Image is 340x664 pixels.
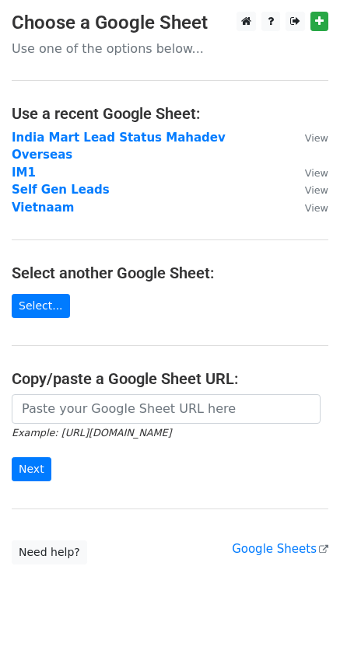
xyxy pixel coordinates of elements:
h4: Use a recent Google Sheet: [12,104,328,123]
a: IM1 [12,166,36,180]
input: Paste your Google Sheet URL here [12,394,321,424]
a: View [289,166,328,180]
a: Google Sheets [232,542,328,556]
a: View [289,131,328,145]
a: India Mart Lead Status Mahadev Overseas [12,131,226,163]
a: View [289,183,328,197]
h3: Choose a Google Sheet [12,12,328,34]
small: Example: [URL][DOMAIN_NAME] [12,427,171,439]
small: View [305,132,328,144]
small: View [305,184,328,196]
h4: Select another Google Sheet: [12,264,328,282]
small: View [305,202,328,214]
small: View [305,167,328,179]
a: Select... [12,294,70,318]
a: Self Gen Leads [12,183,110,197]
input: Next [12,457,51,481]
a: Need help? [12,540,87,564]
h4: Copy/paste a Google Sheet URL: [12,369,328,388]
a: Vietnaam [12,201,74,215]
p: Use one of the options below... [12,40,328,57]
a: View [289,201,328,215]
